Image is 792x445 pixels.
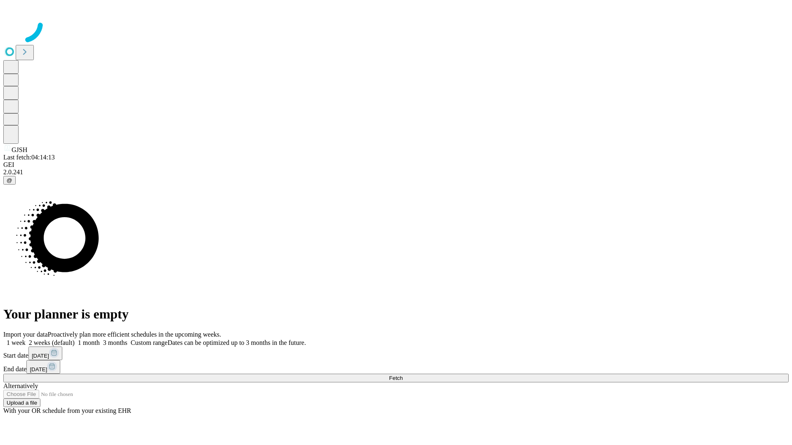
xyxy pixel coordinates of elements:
[30,366,47,372] span: [DATE]
[389,375,403,381] span: Fetch
[7,339,26,346] span: 1 week
[3,169,789,176] div: 2.0.241
[131,339,167,346] span: Custom range
[3,154,55,161] span: Last fetch: 04:14:13
[78,339,100,346] span: 1 month
[103,339,127,346] span: 3 months
[3,374,789,382] button: Fetch
[167,339,306,346] span: Dates can be optimized up to 3 months in the future.
[3,331,48,338] span: Import your data
[3,382,38,389] span: Alternatively
[3,176,16,185] button: @
[48,331,221,338] span: Proactively plan more efficient schedules in the upcoming weeks.
[3,360,789,374] div: End date
[26,360,60,374] button: [DATE]
[7,177,12,183] span: @
[28,347,62,360] button: [DATE]
[3,347,789,360] div: Start date
[3,398,40,407] button: Upload a file
[3,407,131,414] span: With your OR schedule from your existing EHR
[3,161,789,169] div: GEI
[3,307,789,322] h1: Your planner is empty
[29,339,75,346] span: 2 weeks (default)
[32,353,49,359] span: [DATE]
[12,146,27,153] span: GJSH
